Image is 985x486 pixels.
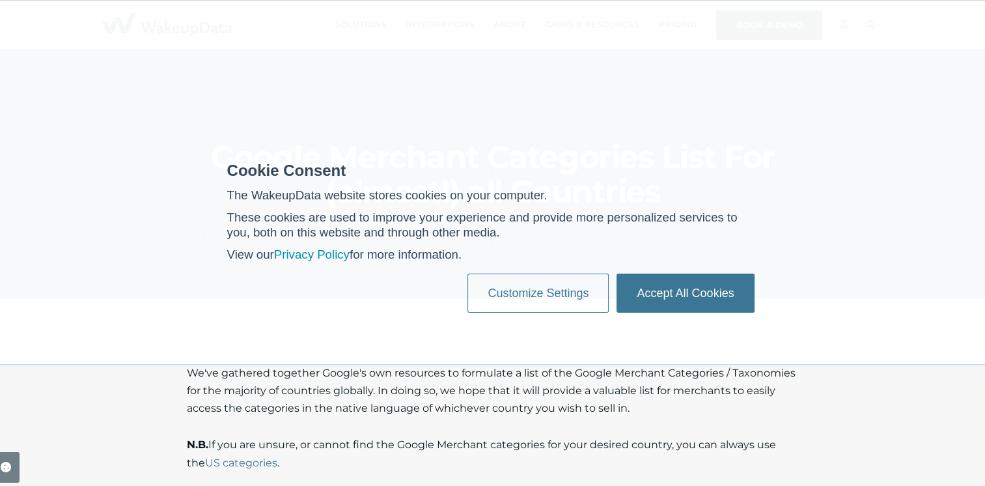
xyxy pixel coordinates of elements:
[187,364,799,418] p: We've gathered together Google's own resources to formulate a list of the Google Merchant Categor...
[227,210,738,238] span: These cookies are used to improve your experience and provide more personalized services to you, ...
[187,438,208,451] strong: N.B.
[467,274,609,313] a: Customize Settings
[227,248,462,261] span: View our for more information.
[920,423,985,486] div: Віджет чату
[205,457,277,469] a: US categories
[187,436,799,471] p: If you are unsure, or cannot find the Google Merchant categories for your desired country, you ca...
[227,162,346,179] span: Cookie Consent
[617,274,754,313] a: Accept All Cookies
[274,248,350,261] a: Privacy Policy
[920,423,985,486] iframe: Chat Widget
[227,188,548,202] span: The WakeupData website stores cookies on your computer.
